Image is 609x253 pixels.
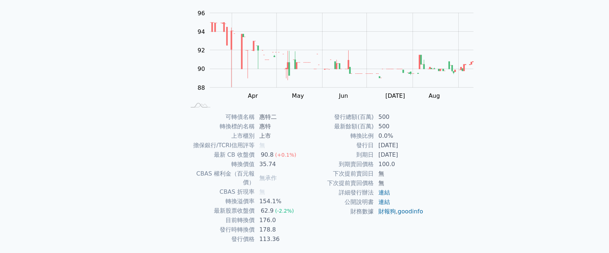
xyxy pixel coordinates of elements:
[374,122,424,131] td: 500
[305,197,374,207] td: 公開說明書
[305,160,374,169] td: 到期賣回價格
[255,122,305,131] td: 惠特
[186,216,255,225] td: 目前轉換價
[186,225,255,234] td: 發行時轉換價
[259,174,277,181] span: 無承作
[259,206,275,215] div: 62.9
[255,216,305,225] td: 176.0
[305,178,374,188] td: 下次提前賣回價格
[385,92,405,99] tspan: [DATE]
[292,92,304,99] tspan: May
[186,234,255,244] td: 發行價格
[374,160,424,169] td: 100.0
[305,141,374,150] td: 發行日
[198,47,205,54] tspan: 92
[259,188,265,195] span: 無
[248,92,258,99] tspan: Apr
[186,160,255,169] td: 轉換價值
[374,112,424,122] td: 500
[305,122,374,131] td: 最新餘額(百萬)
[378,189,390,196] a: 連結
[374,207,424,216] td: ,
[374,131,424,141] td: 0.0%
[305,188,374,197] td: 詳細發行辦法
[429,92,440,99] tspan: Aug
[338,92,348,99] tspan: Jun
[186,122,255,131] td: 轉換標的名稱
[210,23,473,87] g: Series
[194,10,484,100] g: Chart
[186,197,255,206] td: 轉換溢價率
[255,160,305,169] td: 35.74
[305,207,374,216] td: 財務數據
[186,131,255,141] td: 上市櫃別
[198,84,205,91] tspan: 88
[275,152,296,158] span: (+0.1%)
[186,112,255,122] td: 可轉債名稱
[275,208,294,214] span: (-2.2%)
[255,131,305,141] td: 上市
[255,112,305,122] td: 惠特二
[305,169,374,178] td: 下次提前賣回日
[186,150,255,160] td: 最新 CB 收盤價
[198,65,205,72] tspan: 90
[186,141,255,150] td: 擔保銀行/TCRI信用評等
[398,208,423,215] a: goodinfo
[378,208,396,215] a: 財報狗
[305,112,374,122] td: 發行總額(百萬)
[573,218,609,253] iframe: Chat Widget
[305,131,374,141] td: 轉換比例
[573,218,609,253] div: 聊天小工具
[374,169,424,178] td: 無
[255,225,305,234] td: 178.8
[198,28,205,35] tspan: 94
[259,142,265,149] span: 無
[198,10,205,17] tspan: 96
[186,206,255,216] td: 最新股票收盤價
[305,150,374,160] td: 到期日
[374,141,424,150] td: [DATE]
[259,150,275,159] div: 90.8
[374,178,424,188] td: 無
[186,187,255,197] td: CBAS 折現率
[186,169,255,187] td: CBAS 權利金（百元報價）
[255,234,305,244] td: 113.36
[374,150,424,160] td: [DATE]
[255,197,305,206] td: 154.1%
[378,198,390,205] a: 連結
